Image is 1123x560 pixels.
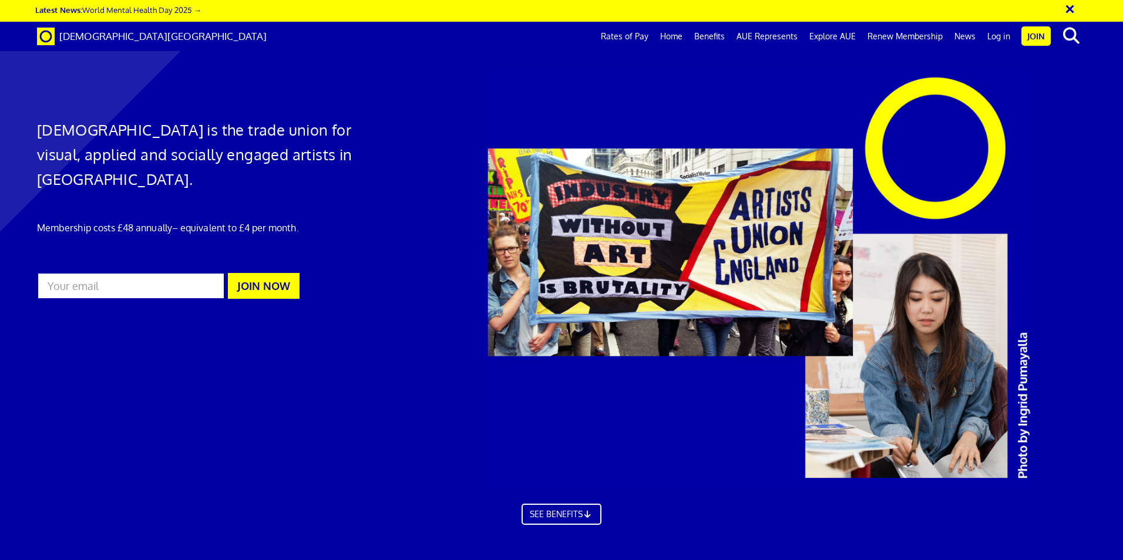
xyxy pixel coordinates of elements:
[949,22,981,51] a: News
[37,117,375,191] h1: [DEMOGRAPHIC_DATA] is the trade union for visual, applied and socially engaged artists in [GEOGRA...
[654,22,688,51] a: Home
[59,30,267,42] span: [DEMOGRAPHIC_DATA][GEOGRAPHIC_DATA]
[731,22,803,51] a: AUE Represents
[862,22,949,51] a: Renew Membership
[1021,26,1051,46] a: Join
[228,273,300,299] button: JOIN NOW
[35,5,201,15] a: Latest News:World Mental Health Day 2025 →
[1053,23,1089,48] button: search
[595,22,654,51] a: Rates of Pay
[803,22,862,51] a: Explore AUE
[28,22,275,51] a: Brand [DEMOGRAPHIC_DATA][GEOGRAPHIC_DATA]
[35,5,82,15] strong: Latest News:
[981,22,1016,51] a: Log in
[522,504,601,525] a: SEE BENEFITS
[37,272,226,299] input: Your email
[688,22,731,51] a: Benefits
[37,221,375,235] p: Membership costs £48 annually – equivalent to £4 per month.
